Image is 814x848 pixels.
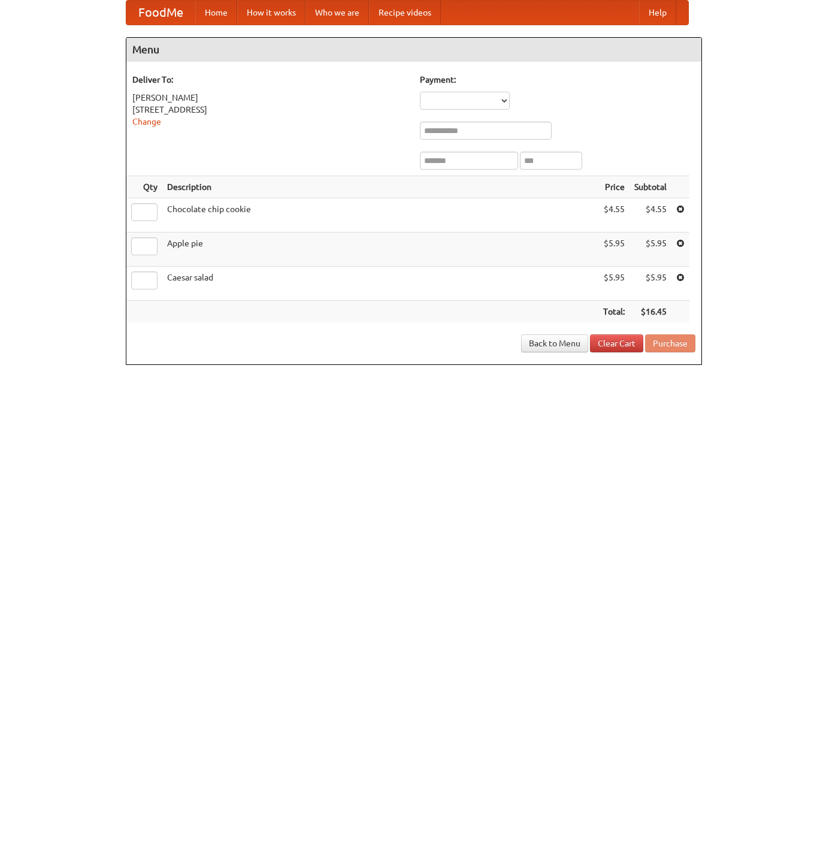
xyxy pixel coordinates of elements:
[162,176,598,198] th: Description
[598,198,630,233] td: $4.55
[598,301,630,323] th: Total:
[132,104,408,116] div: [STREET_ADDRESS]
[630,176,671,198] th: Subtotal
[598,176,630,198] th: Price
[132,74,408,86] h5: Deliver To:
[132,92,408,104] div: [PERSON_NAME]
[590,334,643,352] a: Clear Cart
[369,1,441,25] a: Recipe videos
[162,198,598,233] td: Chocolate chip cookie
[162,267,598,301] td: Caesar salad
[237,1,305,25] a: How it works
[598,233,630,267] td: $5.95
[162,233,598,267] td: Apple pie
[521,334,588,352] a: Back to Menu
[630,267,671,301] td: $5.95
[195,1,237,25] a: Home
[645,334,695,352] button: Purchase
[630,198,671,233] td: $4.55
[630,233,671,267] td: $5.95
[598,267,630,301] td: $5.95
[305,1,369,25] a: Who we are
[126,1,195,25] a: FoodMe
[420,74,695,86] h5: Payment:
[126,176,162,198] th: Qty
[630,301,671,323] th: $16.45
[132,117,161,126] a: Change
[639,1,676,25] a: Help
[126,38,701,62] h4: Menu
